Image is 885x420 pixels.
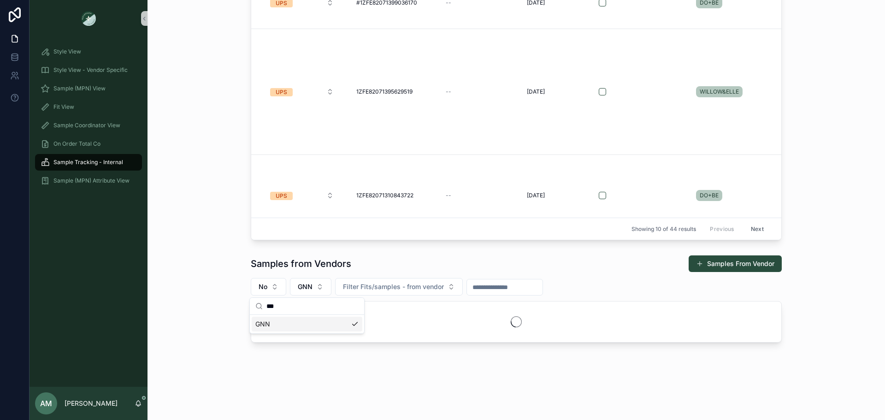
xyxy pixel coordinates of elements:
[700,88,739,95] span: WILLOW&ELLE
[343,282,444,291] span: Filter Fits/samples - from vendor
[259,282,267,291] span: No
[527,88,545,95] span: [DATE]
[298,282,313,291] span: GNN
[290,278,331,296] button: Select Button
[35,136,142,152] a: On Order Total Co
[276,192,287,200] div: UPS
[353,84,435,99] a: 1ZFE82071395629519
[356,88,413,95] span: 1ZFE82071395629519
[744,222,770,236] button: Next
[53,122,120,129] span: Sample Coordinator View
[255,319,270,329] span: GNN
[527,192,545,199] span: [DATE]
[251,278,286,296] button: Select Button
[356,192,413,199] span: 1ZFE82071310843722
[446,88,451,95] span: --
[53,177,130,184] span: Sample (MPN) Attribute View
[250,315,364,333] div: Suggestions
[53,85,106,92] span: Sample (MPN) View
[353,188,435,203] a: 1ZFE82071310843722
[263,83,341,100] button: Select Button
[35,117,142,134] a: Sample Coordinator View
[262,83,342,101] a: Select Button
[523,84,587,99] a: [DATE]
[631,225,696,233] span: Showing 10 of 44 results
[446,192,512,199] a: --
[696,188,781,203] a: DO+BE
[35,43,142,60] a: Style View
[251,257,351,270] h1: Samples from Vendors
[53,103,74,111] span: Fit View
[446,88,512,95] a: --
[81,11,96,26] img: App logo
[335,278,463,296] button: Select Button
[689,255,782,272] button: Samples From Vendor
[35,172,142,189] a: Sample (MPN) Attribute View
[35,99,142,115] a: Fit View
[696,84,781,99] a: WILLOW&ELLE
[53,140,100,148] span: On Order Total Co
[53,159,123,166] span: Sample Tracking - Internal
[65,399,118,408] p: [PERSON_NAME]
[29,37,147,201] div: scrollable content
[53,66,128,74] span: Style View - Vendor Specific
[700,192,719,199] span: DO+BE
[523,188,587,203] a: [DATE]
[262,187,342,204] a: Select Button
[35,80,142,97] a: Sample (MPN) View
[53,48,81,55] span: Style View
[696,190,722,201] a: DO+BE
[35,154,142,171] a: Sample Tracking - Internal
[263,187,341,204] button: Select Button
[276,88,287,96] div: UPS
[696,86,743,97] a: WILLOW&ELLE
[35,62,142,78] a: Style View - Vendor Specific
[40,398,52,409] span: AM
[446,192,451,199] span: --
